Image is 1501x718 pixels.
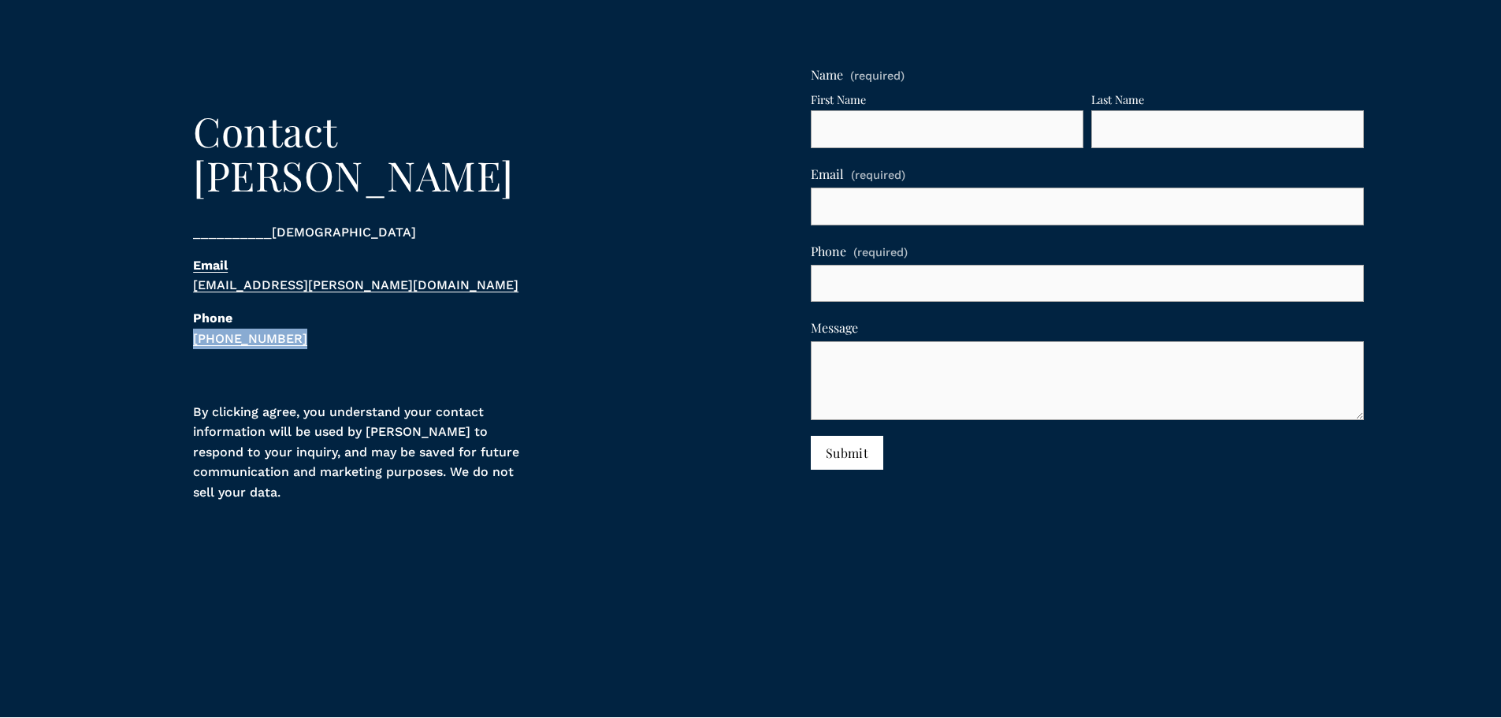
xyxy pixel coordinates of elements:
[193,331,307,346] a: [PHONE_NUMBER]
[811,436,882,470] button: SubmitSubmit
[193,222,633,243] p: ⎯⎯⎯⎯⎯⎯⎯⎯⎯⎯[DEMOGRAPHIC_DATA]
[193,402,522,503] p: By clicking agree, you understand your contact information will be used by [PERSON_NAME] to respo...
[850,70,905,81] span: (required)
[811,65,843,85] span: Name
[811,164,844,184] span: Email
[826,445,868,461] span: Submit
[1091,91,1364,110] div: Last Name
[811,91,1083,110] div: First Name
[851,166,905,184] span: (required)
[193,277,518,292] a: [EMAIL_ADDRESS][PERSON_NAME][DOMAIN_NAME]
[193,311,232,326] strong: Phone
[853,244,908,262] span: (required)
[193,258,228,273] a: Email
[811,241,846,262] span: Phone
[193,109,633,197] h2: Contact [PERSON_NAME]
[811,318,858,338] span: Message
